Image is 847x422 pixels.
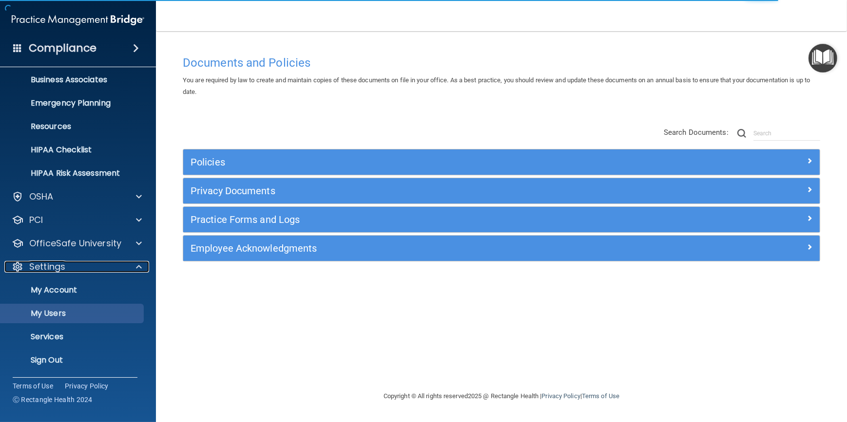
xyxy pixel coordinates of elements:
p: HIPAA Risk Assessment [6,168,139,178]
p: PCI [29,214,43,226]
h4: Documents and Policies [183,56,820,69]
p: Settings [29,261,65,273]
a: Policies [191,154,812,170]
span: Search Documents: [664,128,729,137]
p: Services [6,332,139,342]
h4: Compliance [29,41,96,55]
h5: Employee Acknowledgments [191,243,654,254]
p: OSHA [29,191,54,202]
a: Terms of Use [582,392,619,400]
p: Emergency Planning [6,98,139,108]
a: Employee Acknowledgments [191,240,812,256]
h5: Privacy Documents [191,185,654,196]
a: Privacy Policy [65,381,109,391]
div: Copyright © All rights reserved 2025 @ Rectangle Health | | [324,381,679,412]
a: Settings [12,261,142,273]
a: OfficeSafe University [12,238,142,249]
a: PCI [12,214,142,226]
a: Practice Forms and Logs [191,212,812,227]
button: Open Resource Center [808,44,837,73]
span: Ⓒ Rectangle Health 2024 [13,395,93,404]
a: OSHA [12,191,142,202]
p: Business Associates [6,75,139,85]
p: OfficeSafe University [29,238,121,249]
img: PMB logo [12,10,144,30]
span: You are required by law to create and maintain copies of these documents on file in your office. ... [183,76,810,95]
img: ic-search.3b580494.png [737,129,746,138]
p: Sign Out [6,355,139,365]
input: Search [753,126,820,141]
h5: Practice Forms and Logs [191,214,654,225]
a: Privacy Documents [191,183,812,199]
a: Terms of Use [13,381,53,391]
p: My Account [6,285,139,295]
h5: Policies [191,157,654,167]
p: Resources [6,122,139,131]
p: My Users [6,309,139,318]
p: HIPAA Checklist [6,145,139,155]
a: Privacy Policy [541,392,580,400]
